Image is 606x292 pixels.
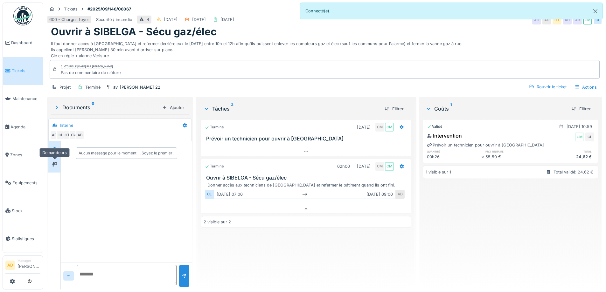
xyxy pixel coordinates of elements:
div: [DATE] [220,17,234,23]
span: Agenda [10,124,40,130]
div: CL [585,132,594,141]
div: CM [575,132,584,141]
div: CL [56,131,65,139]
div: av. [PERSON_NAME] 22 [113,84,160,90]
div: Terminé [205,125,224,130]
div: CM [375,123,384,132]
div: Ajouter [160,103,187,112]
span: Zones [10,152,40,158]
div: [DATE] [192,17,206,23]
div: CL [593,16,602,24]
div: × [481,154,485,160]
h3: Ouvrir à SIBELGA - Sécu gaz/élec [206,175,408,181]
div: AB [573,16,582,24]
span: Maintenance [12,96,40,102]
a: Zones [3,141,43,169]
div: [DATE] [357,124,371,130]
span: Tickets [12,68,40,74]
div: Donner accès aux techniciens de [GEOGRAPHIC_DATA] et refermer le bâtiment quand ils ont fini. [207,182,407,188]
div: Documents [53,104,160,111]
a: Tickets [3,57,43,85]
a: Équipements [3,169,43,197]
a: Dashboard [3,29,43,57]
div: Projet [59,84,71,90]
div: Rouvrir le ticket [526,83,569,91]
div: CV [69,131,78,139]
a: Statistiques [3,225,43,253]
div: CM [385,123,394,132]
sup: 0 [92,104,94,111]
div: CL [205,190,214,199]
div: OT [63,131,72,139]
img: Badge_color-CXgf-gQk.svg [13,6,32,25]
h6: total [540,149,594,153]
li: AD [5,261,15,270]
h1: Ouvrir à SIBELGA - Sécu gaz/élec [51,26,217,38]
div: Actions [572,83,600,92]
a: AD Manager[PERSON_NAME] [5,258,40,274]
a: Stock [3,197,43,225]
li: [PERSON_NAME] [17,258,40,272]
span: Dashboard [11,40,40,46]
div: [DATE] [164,17,178,23]
div: AB [75,131,84,139]
div: Tâches [203,105,379,112]
div: Demandeurs [39,148,70,157]
div: OT [553,16,561,24]
div: 24,62 € [540,154,594,160]
h6: quantité [427,149,481,153]
div: 00h26 [427,154,481,160]
div: [DATE] 10:59 [567,124,592,130]
a: Agenda [3,113,43,141]
div: 02h00 [337,163,350,169]
div: CM [385,162,394,171]
div: AD [542,16,551,24]
div: Filtrer [569,105,593,113]
div: AD [50,131,59,139]
div: Tickets [64,6,78,12]
h3: Prévoir un technicien pour ouvrir à [GEOGRAPHIC_DATA] [206,136,408,142]
div: CM [583,16,592,24]
div: 55,50 € [485,154,540,160]
button: Close [588,3,603,20]
div: Terminé [85,84,101,90]
div: Aucun message pour le moment … Soyez le premier ! [79,150,174,156]
sup: 2 [231,105,233,112]
div: [DATE] [357,163,371,169]
div: 1 visible sur 1 [426,169,451,175]
div: Intervention [427,132,462,139]
div: CM [375,162,384,171]
div: Clôturé le [DATE] par [PERSON_NAME] [61,65,113,69]
div: Validé [427,124,442,129]
div: 600 - Charges foyer [49,17,89,23]
div: [DATE] 07:00 [DATE] 09:00 [214,190,395,199]
div: Filtrer [382,105,406,113]
div: Total validé: 24,62 € [554,169,593,175]
div: Sécurité / incendie [96,17,132,23]
div: Manager [17,258,40,263]
div: 2 visible sur 2 [204,219,231,225]
div: AD [563,16,572,24]
div: AD [532,16,541,24]
div: Il faut donner accès à [GEOGRAPHIC_DATA] et refermer derrière eux le [DATE] entre 10h et 12h afin... [51,38,598,59]
div: Pas de commentaire de clôture [61,70,121,76]
h6: prix unitaire [485,149,540,153]
sup: 1 [450,105,452,112]
span: Stock [12,208,40,214]
span: Équipements [12,180,40,186]
a: Maintenance [3,85,43,113]
div: Coûts [425,105,567,112]
div: AD [396,190,405,199]
div: Prévoir un technicien pour ouvrir à [GEOGRAPHIC_DATA] [427,142,544,148]
div: Terminé [205,164,224,169]
div: Connecté(e). [300,3,603,19]
span: Statistiques [12,236,40,242]
strong: #2025/09/146/06067 [85,6,134,12]
div: 4 [147,17,149,23]
div: Interne [60,122,73,128]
